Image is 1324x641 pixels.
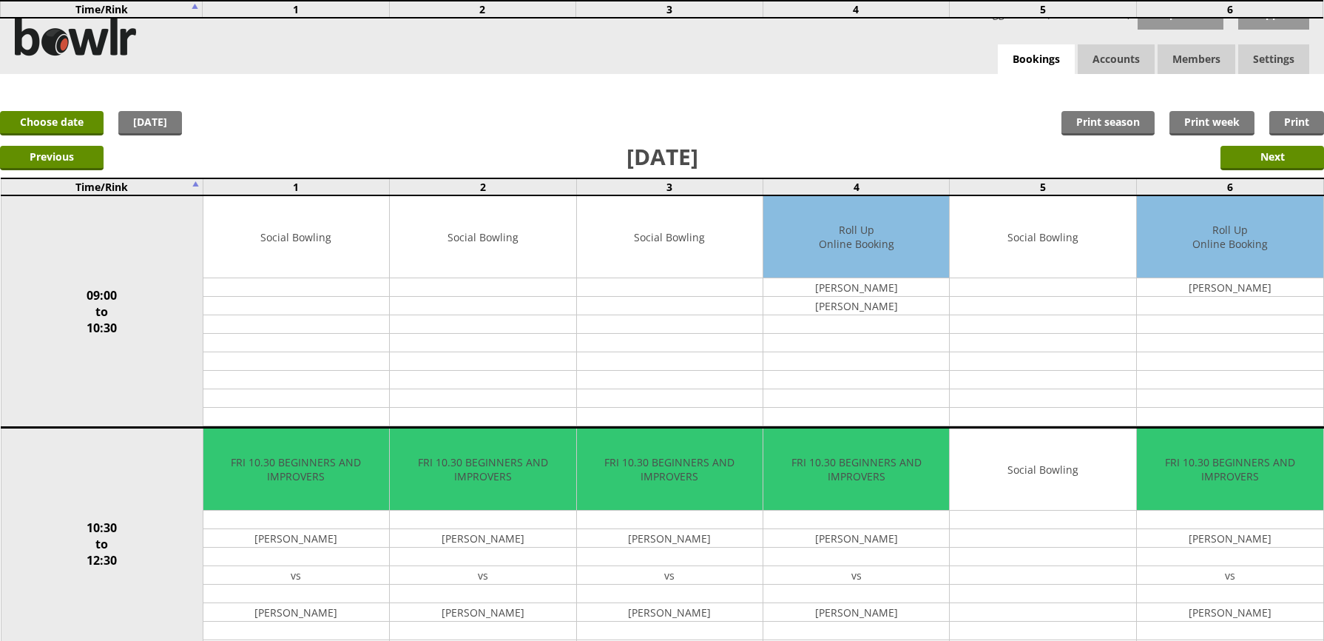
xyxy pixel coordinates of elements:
input: Next [1220,146,1324,170]
td: [PERSON_NAME] [203,603,389,622]
a: [DATE] [118,111,182,135]
td: Social Bowling [950,429,1135,511]
td: 3 [576,178,763,195]
td: 5 [950,178,1136,195]
td: FRI 10.30 BEGINNERS AND IMPROVERS [1137,429,1323,511]
td: vs [763,566,949,585]
td: FRI 10.30 BEGINNERS AND IMPROVERS [390,429,575,511]
a: Print season [1061,111,1155,135]
td: Social Bowling [203,196,389,278]
td: Time/Rink [1,1,203,18]
span: Settings [1238,44,1309,74]
td: [PERSON_NAME] [203,529,389,548]
td: [PERSON_NAME] [763,297,949,315]
td: 2 [390,178,576,195]
td: 2 [389,1,576,18]
td: vs [390,566,575,585]
td: vs [1137,566,1323,585]
span: Accounts [1078,44,1155,74]
td: 5 [950,1,1137,18]
td: [PERSON_NAME] [390,603,575,622]
td: Roll Up Online Booking [1137,196,1323,278]
td: Social Bowling [390,196,575,278]
td: [PERSON_NAME] [763,603,949,622]
td: FRI 10.30 BEGINNERS AND IMPROVERS [203,429,389,511]
td: 3 [576,1,763,18]
td: FRI 10.30 BEGINNERS AND IMPROVERS [577,429,763,511]
td: Roll Up Online Booking [763,196,949,278]
td: [PERSON_NAME] [763,529,949,548]
td: [PERSON_NAME] [390,529,575,548]
td: [PERSON_NAME] [577,603,763,622]
td: Social Bowling [950,196,1135,278]
td: 6 [1136,178,1323,195]
td: [PERSON_NAME] [1137,603,1323,622]
td: FRI 10.30 BEGINNERS AND IMPROVERS [763,429,949,511]
td: Time/Rink [1,178,203,195]
td: 1 [203,178,389,195]
td: 1 [202,1,389,18]
td: 4 [763,1,950,18]
td: 6 [1136,1,1323,18]
td: vs [577,566,763,585]
td: [PERSON_NAME] [577,529,763,548]
td: [PERSON_NAME] [1137,529,1323,548]
td: 09:00 to 10:30 [1,195,203,428]
td: 4 [763,178,950,195]
td: Social Bowling [577,196,763,278]
td: [PERSON_NAME] [1137,278,1323,297]
span: Members [1158,44,1235,74]
a: Bookings [998,44,1075,75]
td: vs [203,566,389,585]
td: [PERSON_NAME] [763,278,949,297]
a: Print [1269,111,1324,135]
a: Print week [1169,111,1254,135]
